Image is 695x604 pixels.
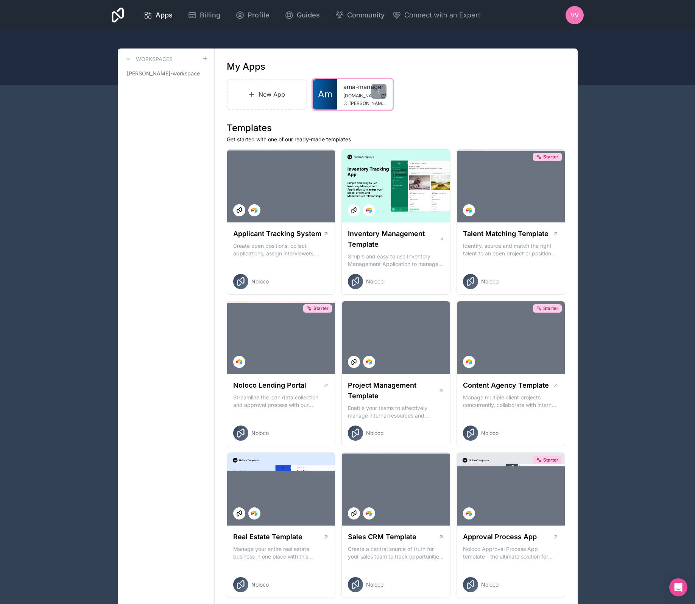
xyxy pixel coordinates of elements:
img: Airtable Logo [466,510,472,516]
p: Manage multiple client projects concurrently, collaborate with internal and external stakeholders... [463,394,559,409]
a: Apps [137,7,179,23]
span: Noloco [481,581,499,588]
a: [DOMAIN_NAME] [343,93,386,99]
span: [PERSON_NAME][EMAIL_ADDRESS][DOMAIN_NAME] [349,100,386,106]
span: Noloco [251,278,269,285]
h1: Content Agency Template [463,380,549,391]
h3: Workspaces [136,55,173,63]
span: Connect with an Expert [404,10,480,20]
p: Create open positions, collect applications, assign interviewers, centralise candidate feedback a... [233,242,329,257]
a: Guides [279,7,326,23]
span: Starter [313,305,329,311]
a: [PERSON_NAME]-workspace [124,67,208,80]
h1: Talent Matching Template [463,228,549,239]
img: Airtable Logo [251,207,257,213]
a: ama-manager [343,82,386,91]
span: Profile [248,10,270,20]
span: Community [347,10,385,20]
img: Airtable Logo [366,207,372,213]
img: Airtable Logo [366,359,372,365]
span: Starter [543,305,558,311]
h1: Templates [227,122,566,134]
h1: My Apps [227,61,265,73]
span: Am [318,88,332,100]
h1: Noloco Lending Portal [233,380,306,391]
a: Billing [182,7,226,23]
h1: Sales CRM Template [348,532,416,542]
span: Noloco [481,429,499,437]
img: Airtable Logo [236,359,242,365]
button: Connect with an Expert [392,10,480,20]
div: Open Intercom Messenger [669,578,687,596]
span: Apps [156,10,173,20]
a: Profile [229,7,276,23]
img: Airtable Logo [251,510,257,516]
span: Noloco [366,581,383,588]
p: Identify, source and match the right talent to an open project or position with our Talent Matchi... [463,242,559,257]
span: Billing [200,10,220,20]
h1: Project Management Template [348,380,438,401]
p: Enable your teams to effectively manage internal resources and execute client projects on time. [348,404,444,419]
p: Get started with one of our ready-made templates [227,136,566,143]
a: Community [329,7,391,23]
h1: Inventory Management Template [348,228,439,250]
img: Airtable Logo [466,207,472,213]
span: Guides [297,10,320,20]
p: Noloco Approval Process App template - the ultimate solution for managing your employee's time of... [463,545,559,560]
a: Am [313,79,337,110]
span: Starter [543,154,558,160]
h1: Real Estate Template [233,532,302,542]
img: Airtable Logo [466,359,472,365]
span: Starter [543,457,558,463]
span: Noloco [481,278,499,285]
p: Create a central source of truth for your sales team to track opportunities, manage multiple acco... [348,545,444,560]
p: Streamline the loan data collection and approval process with our Lending Portal template. [233,394,329,409]
p: Manage your entire real estate business in one place with this comprehensive real estate transact... [233,545,329,560]
span: Noloco [366,429,383,437]
span: VV [570,11,579,20]
p: Simple and easy to use Inventory Management Application to manage your stock, orders and Manufact... [348,253,444,268]
img: Airtable Logo [366,510,372,516]
span: Noloco [251,429,269,437]
a: New App [227,79,307,110]
span: [PERSON_NAME]-workspace [127,70,200,77]
h1: Applicant Tracking System [233,228,321,239]
span: Noloco [366,278,383,285]
a: Workspaces [124,55,173,64]
span: Noloco [251,581,269,588]
h1: Approval Process App [463,532,537,542]
span: [DOMAIN_NAME] [343,93,378,99]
